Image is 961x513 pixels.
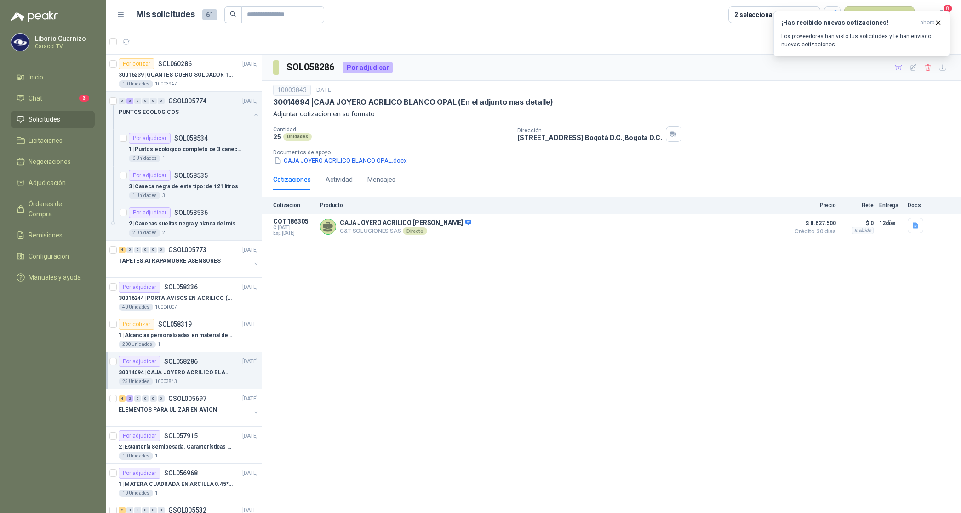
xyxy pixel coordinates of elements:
span: ahora [920,19,935,27]
div: 4 [119,247,126,253]
p: Flete [841,202,874,209]
button: ¡Has recibido nuevas cotizaciones!ahora Los proveedores han visto tus solicitudes y te han enviad... [773,11,950,56]
p: Cantidad [273,126,510,133]
p: 2 [162,229,165,237]
div: Incluido [852,227,874,234]
p: [DATE] [242,246,258,254]
p: 30016239 | GUANTES CUERO SOLDADOR 14 STEEL PRO SAFE(ADJUNTO FICHA TECNIC) [119,71,233,79]
p: Caracol TV [35,44,92,49]
p: [DATE] [242,469,258,478]
p: SOL056968 [164,470,198,476]
p: 25 [273,133,281,141]
a: Por cotizarSOL060286[DATE] 30016239 |GUANTES CUERO SOLDADOR 14 STEEL PRO SAFE(ADJUNTO FICHA TECNI... [106,55,262,92]
p: 12 días [879,218,902,229]
div: 2 [126,395,133,402]
p: SOL058286 [164,358,198,365]
div: 0 [150,395,157,402]
p: [DATE] [242,395,258,403]
a: Chat3 [11,90,95,107]
div: 6 Unidades [129,155,160,162]
button: 8 [933,6,950,23]
p: SOL057915 [164,433,198,439]
div: 4 [119,395,126,402]
p: [DATE] [242,320,258,329]
div: 0 [150,98,157,104]
div: 0 [126,247,133,253]
span: Configuración [29,251,69,261]
a: Por adjudicarSOL0585353 |Caneca negra de este tipo: de 121 litros1 Unidades3 [106,166,262,203]
p: ELEMENTOS PARA ULIZAR EN AVION [119,406,217,414]
div: 0 [142,98,149,104]
span: Crédito 30 días [790,229,836,234]
div: Por cotizar [119,58,154,69]
span: $ 8.627.500 [790,218,836,229]
div: Por adjudicar [119,282,160,293]
p: 10003947 [155,80,177,88]
p: 30014694 | CAJA JOYERO ACRILICO BLANCO OPAL (En el adjunto mas detalle) [119,368,233,377]
p: Precio [790,202,836,209]
p: 1 | MATERA CUADRADA EN ARCILLA 0.45*0.45*0.40 [119,480,233,489]
p: 1 [162,155,165,162]
div: Por adjudicar [129,207,171,218]
p: Los proveedores han visto tus solicitudes y te han enviado nuevas cotizaciones. [781,32,942,49]
a: Por adjudicarSOL058286[DATE] 30014694 |CAJA JOYERO ACRILICO BLANCO OPAL (En el adjunto mas detall... [106,352,262,389]
div: Por cotizar [119,319,154,330]
span: Órdenes de Compra [29,199,86,219]
p: SOL058536 [174,209,208,216]
a: Por adjudicarSOL0585362 |Canecas sueltas negra y blanca del mismo tipo 50-60 litros.2 Unidades2 [106,203,262,241]
p: 10004007 [155,304,177,311]
p: GSOL005773 [168,247,206,253]
div: 1 Unidades [129,192,160,199]
div: 0 [134,395,141,402]
a: 4 0 0 0 0 0 GSOL005773[DATE] TAPETES ATRAPAMUGRE ASENSORES [119,244,260,274]
p: [DATE] [242,60,258,68]
div: Unidades [283,133,312,141]
a: Remisiones [11,226,95,244]
a: Licitaciones [11,132,95,149]
div: 0 [119,98,126,104]
div: Actividad [326,175,353,185]
p: SOL060286 [158,61,192,67]
span: 61 [202,9,217,20]
span: search [230,11,236,17]
div: 2 seleccionadas [734,10,784,20]
p: GSOL005774 [168,98,206,104]
img: Logo peakr [11,11,58,22]
p: [STREET_ADDRESS] Bogotá D.C. , Bogotá D.C. [517,134,662,141]
h3: ¡Has recibido nuevas cotizaciones! [781,19,916,27]
div: 0 [158,247,165,253]
div: 0 [142,395,149,402]
p: Cotización [273,202,315,209]
span: C: [DATE] [273,225,315,231]
p: Docs [908,202,926,209]
div: 3 [126,98,133,104]
p: SOL058535 [174,172,208,179]
div: Por adjudicar [119,430,160,441]
a: 4 2 0 0 0 0 GSOL005697[DATE] ELEMENTOS PARA ULIZAR EN AVION [119,393,260,423]
p: 1 [158,341,160,348]
span: Exp: [DATE] [273,231,315,236]
a: Inicio [11,68,95,86]
img: Company Logo [11,34,29,51]
p: 10003843 [155,378,177,385]
div: 0 [158,98,165,104]
p: COT186305 [273,218,315,225]
p: [DATE] [242,97,258,106]
span: Solicitudes [29,114,60,124]
a: Adjudicación [11,174,95,192]
button: CAJA JOYERO ACRILICO BLANCO OPAL.docx [273,156,408,165]
p: 1 | Puntos ecológico completo de 3 canecas de 50-60 litros en este tipo: ( con tapa vaivén) [129,145,243,154]
p: [DATE] [242,432,258,440]
h3: SOL058286 [286,60,336,74]
p: Dirección [517,127,662,134]
p: GSOL005697 [168,395,206,402]
span: Negociaciones [29,157,71,167]
p: [DATE] [242,357,258,366]
p: TAPETES ATRAPAMUGRE ASENSORES [119,257,221,265]
div: 25 Unidades [119,378,153,385]
p: Entrega [879,202,902,209]
p: [DATE] [315,86,333,95]
span: Chat [29,93,42,103]
a: Por adjudicarSOL058336[DATE] 30016244 |PORTA AVISOS EN ACRILICO (En el adjunto mas informacion)40... [106,278,262,315]
a: Por adjudicarSOL057915[DATE] 2 |Estantería Semipesada. Características en el adjunto10 Unidades1 [106,427,262,464]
